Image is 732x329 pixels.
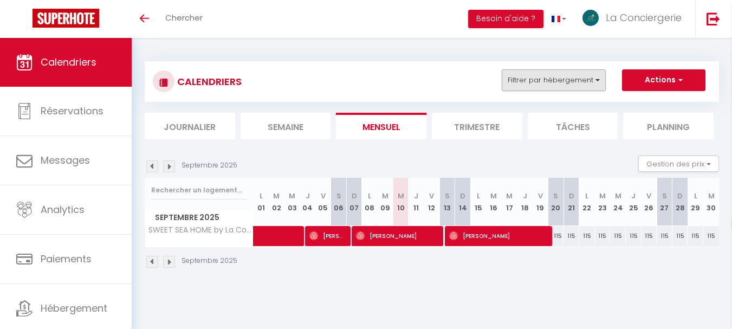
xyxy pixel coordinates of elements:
[174,69,242,94] h3: CALENDRIERS
[439,178,455,226] th: 13
[477,191,480,201] abbr: L
[254,178,269,226] th: 01
[309,225,346,246] span: [PERSON_NAME]
[368,191,371,201] abbr: L
[638,156,719,172] button: Gestion des prix
[622,69,705,91] button: Actions
[626,226,642,246] div: 115
[424,178,440,226] th: 12
[414,191,418,201] abbr: J
[273,191,280,201] abbr: M
[269,178,284,226] th: 02
[677,191,683,201] abbr: D
[331,178,347,226] th: 06
[595,226,611,246] div: 115
[548,178,564,226] th: 20
[569,191,574,201] abbr: D
[688,178,703,226] th: 29
[642,226,657,246] div: 115
[147,226,255,234] span: SWEET SEA HOME by La Conciergerie 13
[642,178,657,226] th: 26
[538,191,543,201] abbr: V
[662,191,667,201] abbr: S
[657,226,672,246] div: 115
[528,113,618,139] li: Tâches
[9,4,41,37] button: Ouvrir le widget de chat LiveChat
[429,191,434,201] abbr: V
[346,178,362,226] th: 07
[432,113,522,139] li: Trimestre
[398,191,404,201] abbr: M
[553,191,558,201] abbr: S
[306,191,310,201] abbr: J
[445,191,450,201] abbr: S
[703,226,719,246] div: 115
[468,10,543,28] button: Besoin d'aide ?
[41,104,103,118] span: Réservations
[533,178,548,226] th: 19
[585,191,588,201] abbr: L
[41,153,90,167] span: Messages
[145,113,235,139] li: Journalier
[241,113,331,139] li: Semaine
[563,226,579,246] div: 115
[646,191,651,201] abbr: V
[490,191,497,201] abbr: M
[352,191,357,201] abbr: D
[623,113,714,139] li: Planning
[502,178,517,226] th: 17
[672,178,688,226] th: 28
[455,178,471,226] th: 14
[610,226,626,246] div: 115
[289,191,295,201] abbr: M
[486,178,502,226] th: 16
[382,191,388,201] abbr: M
[506,191,513,201] abbr: M
[599,191,606,201] abbr: M
[41,252,92,266] span: Paiements
[336,113,426,139] li: Mensuel
[393,178,409,226] th: 10
[657,178,672,226] th: 27
[631,191,636,201] abbr: J
[33,9,99,28] img: Super Booking
[300,178,315,226] th: 04
[284,178,300,226] th: 03
[610,178,626,226] th: 24
[460,191,465,201] abbr: D
[517,178,533,226] th: 18
[582,10,599,26] img: ...
[182,160,237,171] p: Septembre 2025
[378,178,393,226] th: 09
[260,191,263,201] abbr: L
[523,191,527,201] abbr: J
[336,191,341,201] abbr: S
[626,178,642,226] th: 25
[595,178,611,226] th: 23
[707,12,720,25] img: logout
[672,226,688,246] div: 115
[470,178,486,226] th: 15
[41,301,107,315] span: Hébergement
[362,178,378,226] th: 08
[606,11,682,24] span: La Conciergerie
[708,191,715,201] abbr: M
[694,191,697,201] abbr: L
[321,191,326,201] abbr: V
[315,178,331,226] th: 05
[548,226,564,246] div: 115
[579,178,595,226] th: 22
[502,69,606,91] button: Filtrer par hébergement
[165,12,203,23] span: Chercher
[449,225,549,246] span: [PERSON_NAME]
[145,210,253,225] span: Septembre 2025
[151,180,247,200] input: Rechercher un logement...
[579,226,595,246] div: 115
[409,178,424,226] th: 11
[356,225,440,246] span: [PERSON_NAME]
[703,178,719,226] th: 30
[41,55,96,69] span: Calendriers
[615,191,621,201] abbr: M
[41,203,85,216] span: Analytics
[563,178,579,226] th: 21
